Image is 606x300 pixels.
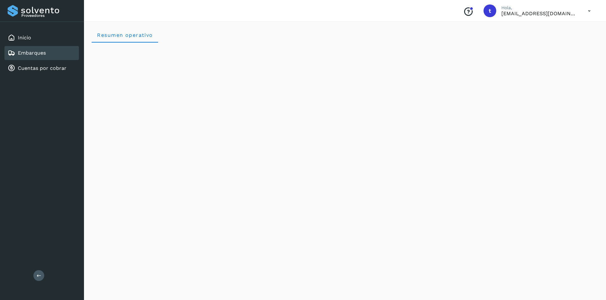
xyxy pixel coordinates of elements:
p: Proveedores [21,13,76,18]
p: Hola, [501,5,578,10]
a: Cuentas por cobrar [18,65,66,71]
div: Cuentas por cobrar [4,61,79,75]
span: Resumen operativo [97,32,153,38]
a: Inicio [18,35,31,41]
div: Embarques [4,46,79,60]
a: Embarques [18,50,46,56]
p: teamgcabrera@traffictech.com [501,10,578,17]
div: Inicio [4,31,79,45]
